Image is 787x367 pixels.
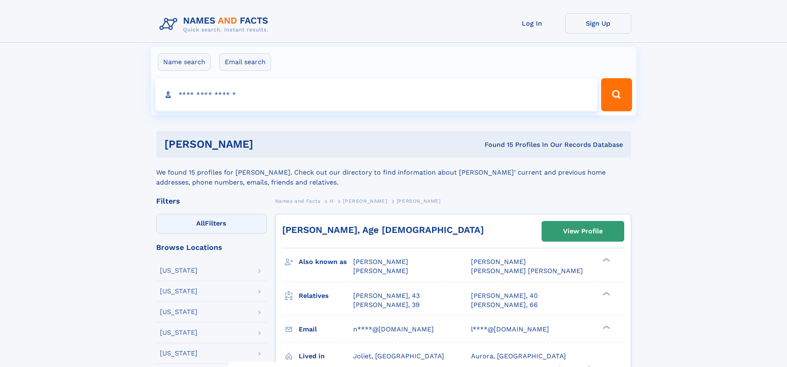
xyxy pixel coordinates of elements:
a: Log In [499,13,565,34]
a: Names and Facts [275,196,321,206]
a: Sign Up [565,13,631,34]
div: We found 15 profiles for [PERSON_NAME]. Check out our directory to find information about [PERSON... [156,158,631,187]
span: [PERSON_NAME] [397,198,441,204]
span: Joliet, [GEOGRAPHIC_DATA] [353,352,444,360]
div: ❯ [601,291,611,296]
div: [US_STATE] [160,329,197,336]
h1: [PERSON_NAME] [164,139,369,149]
a: [PERSON_NAME], 66 [471,300,538,309]
span: [PERSON_NAME] [353,258,408,266]
h3: Email [299,322,353,336]
div: Filters [156,197,267,205]
div: [US_STATE] [160,309,197,315]
a: [PERSON_NAME], Age [DEMOGRAPHIC_DATA] [282,225,484,235]
span: Aurora, [GEOGRAPHIC_DATA] [471,352,566,360]
span: [PERSON_NAME] [343,198,387,204]
img: Logo Names and Facts [156,13,275,36]
span: [PERSON_NAME] [353,267,408,275]
button: Search Button [601,78,632,111]
div: ❯ [601,324,611,330]
h3: Relatives [299,289,353,303]
span: [PERSON_NAME] [471,258,526,266]
div: ❯ [601,257,611,263]
div: View Profile [563,222,603,241]
label: Email search [219,53,271,71]
div: [US_STATE] [160,350,197,357]
a: View Profile [542,221,624,241]
a: [PERSON_NAME], 39 [353,300,420,309]
a: H [330,196,334,206]
label: Name search [158,53,211,71]
a: [PERSON_NAME], 40 [471,291,538,300]
label: Filters [156,214,267,234]
span: H [330,198,334,204]
a: [PERSON_NAME] [343,196,387,206]
h3: Lived in [299,349,353,363]
input: search input [155,78,598,111]
div: [US_STATE] [160,288,197,295]
span: All [196,219,205,227]
div: [US_STATE] [160,267,197,274]
h3: Also known as [299,255,353,269]
div: Found 15 Profiles In Our Records Database [369,140,623,149]
a: [PERSON_NAME], 43 [353,291,420,300]
span: [PERSON_NAME] [PERSON_NAME] [471,267,583,275]
div: Browse Locations [156,244,267,251]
